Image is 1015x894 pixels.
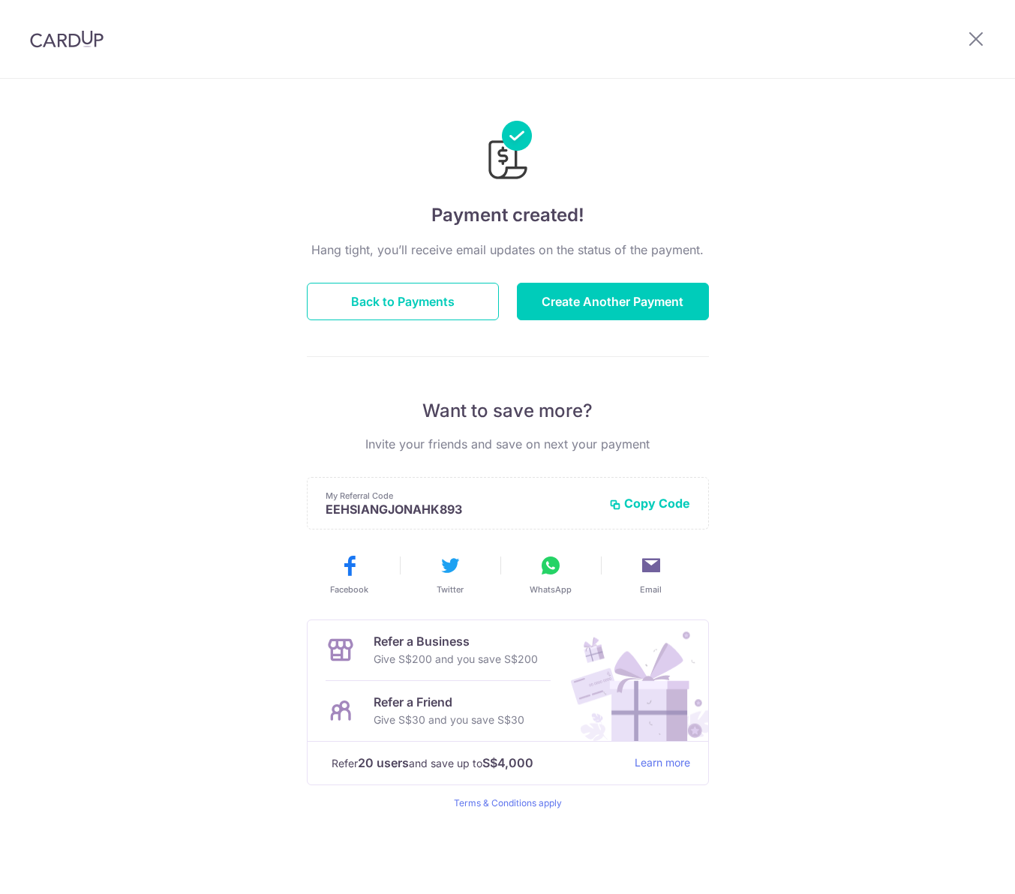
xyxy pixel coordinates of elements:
[406,553,494,595] button: Twitter
[374,711,524,729] p: Give S$30 and you save S$30
[326,490,597,502] p: My Referral Code
[332,754,623,772] p: Refer and save up to
[517,283,709,320] button: Create Another Payment
[530,583,572,595] span: WhatsApp
[307,241,709,259] p: Hang tight, you’ll receive email updates on the status of the payment.
[484,121,532,184] img: Payments
[640,583,662,595] span: Email
[454,797,562,808] a: Terms & Conditions apply
[374,650,538,668] p: Give S$200 and you save S$200
[374,632,538,650] p: Refer a Business
[358,754,409,772] strong: 20 users
[307,435,709,453] p: Invite your friends and save on next your payment
[506,553,595,595] button: WhatsApp
[609,496,690,511] button: Copy Code
[557,620,708,741] img: Refer
[307,283,499,320] button: Back to Payments
[30,30,104,48] img: CardUp
[307,202,709,229] h4: Payment created!
[635,754,690,772] a: Learn more
[330,583,368,595] span: Facebook
[482,754,533,772] strong: S$4,000
[607,553,695,595] button: Email
[305,553,394,595] button: Facebook
[437,583,464,595] span: Twitter
[326,502,597,517] p: EEHSIANGJONAHK893
[307,399,709,423] p: Want to save more?
[374,693,524,711] p: Refer a Friend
